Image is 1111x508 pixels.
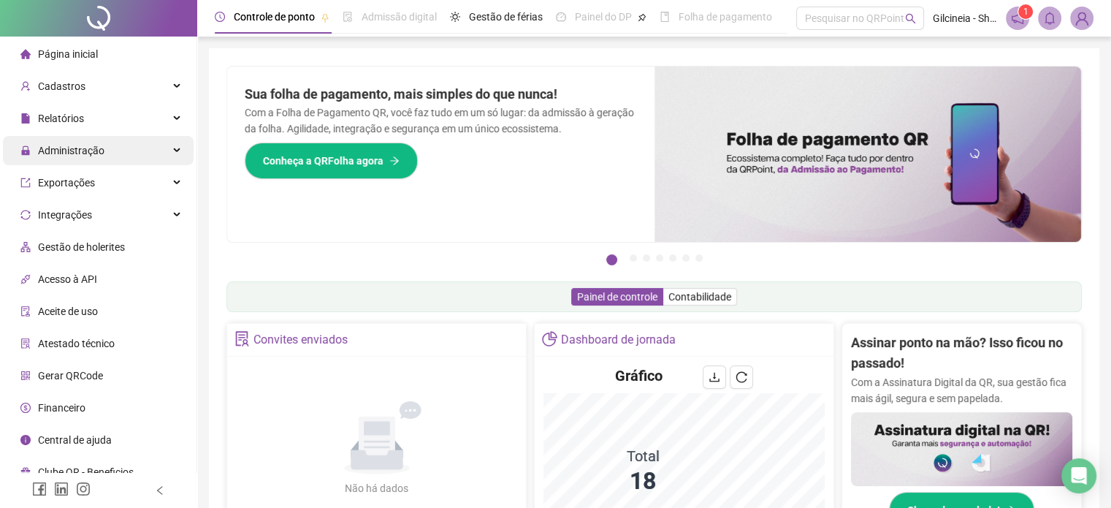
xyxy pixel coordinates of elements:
img: 78913 [1071,7,1093,29]
span: user-add [20,81,31,91]
span: bell [1043,12,1056,25]
div: Não há dados [310,480,444,496]
span: Painel de controle [577,291,657,303]
button: 6 [682,254,690,262]
button: 5 [669,254,676,262]
span: facebook [32,482,47,496]
span: Acesso à API [38,273,97,285]
span: Admissão digital [362,11,437,23]
span: 1 [1023,7,1028,17]
span: Gilcineia - Shoes store [933,10,997,26]
h4: Gráfico [615,365,663,386]
button: 1 [606,254,617,265]
span: Folha de pagamento [679,11,772,23]
span: Página inicial [38,48,98,60]
span: reload [736,371,747,383]
span: Conheça a QRFolha agora [263,153,383,169]
span: Cadastros [38,80,85,92]
span: home [20,49,31,59]
img: banner%2F02c71560-61a6-44d4-94b9-c8ab97240462.png [851,412,1072,486]
span: Integrações [38,209,92,221]
span: Gestão de holerites [38,241,125,253]
span: Gerar QRCode [38,370,103,382]
span: pushpin [321,13,329,22]
span: Aceite de uso [38,306,98,317]
span: Financeiro [38,402,85,414]
div: Convites enviados [253,327,348,352]
h2: Assinar ponto na mão? Isso ficou no passado! [851,333,1072,374]
span: clock-circle [215,12,225,22]
button: 4 [656,254,663,262]
button: Conheça a QRFolha agora [245,143,418,179]
span: instagram [76,482,91,496]
span: left [155,485,165,496]
span: solution [20,338,31,349]
span: Relatórios [38,113,84,124]
span: qrcode [20,371,31,381]
span: dollar [20,403,31,413]
span: file [20,113,31,124]
span: info-circle [20,435,31,445]
span: Controle de ponto [234,11,315,23]
span: Painel do DP [575,11,632,23]
button: 3 [643,254,650,262]
span: Atestado técnico [38,338,115,349]
span: Exportações [38,177,95,189]
span: sync [20,210,31,220]
span: book [660,12,670,22]
span: dashboard [556,12,566,22]
span: Central de ajuda [38,434,112,446]
span: Clube QR - Beneficios [38,466,134,478]
button: 7 [695,254,703,262]
span: sun [450,12,460,22]
img: banner%2F8d14a306-6205-4263-8e5b-06e9a85ad873.png [654,67,1082,242]
span: lock [20,145,31,156]
span: arrow-right [389,156,400,166]
h2: Sua folha de pagamento, mais simples do que nunca! [245,84,637,105]
span: file-done [343,12,353,22]
span: Contabilidade [668,291,731,303]
span: apartment [20,242,31,252]
span: download [709,371,720,383]
span: linkedin [54,482,69,496]
sup: 1 [1018,4,1033,19]
p: Com a Folha de Pagamento QR, você faz tudo em um só lugar: da admissão à geração da folha. Agilid... [245,105,637,137]
span: search [905,13,916,24]
span: Administração [38,145,104,156]
span: pie-chart [542,331,557,346]
span: solution [234,331,250,346]
span: audit [20,306,31,316]
div: Dashboard de jornada [561,327,676,352]
span: gift [20,467,31,477]
button: 2 [630,254,637,262]
span: notification [1011,12,1024,25]
p: Com a Assinatura Digital da QR, sua gestão fica mais ágil, segura e sem papelada. [851,374,1072,406]
span: api [20,274,31,284]
span: export [20,178,31,188]
div: Open Intercom Messenger [1061,458,1096,493]
span: Gestão de férias [469,11,543,23]
span: pushpin [638,13,646,22]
